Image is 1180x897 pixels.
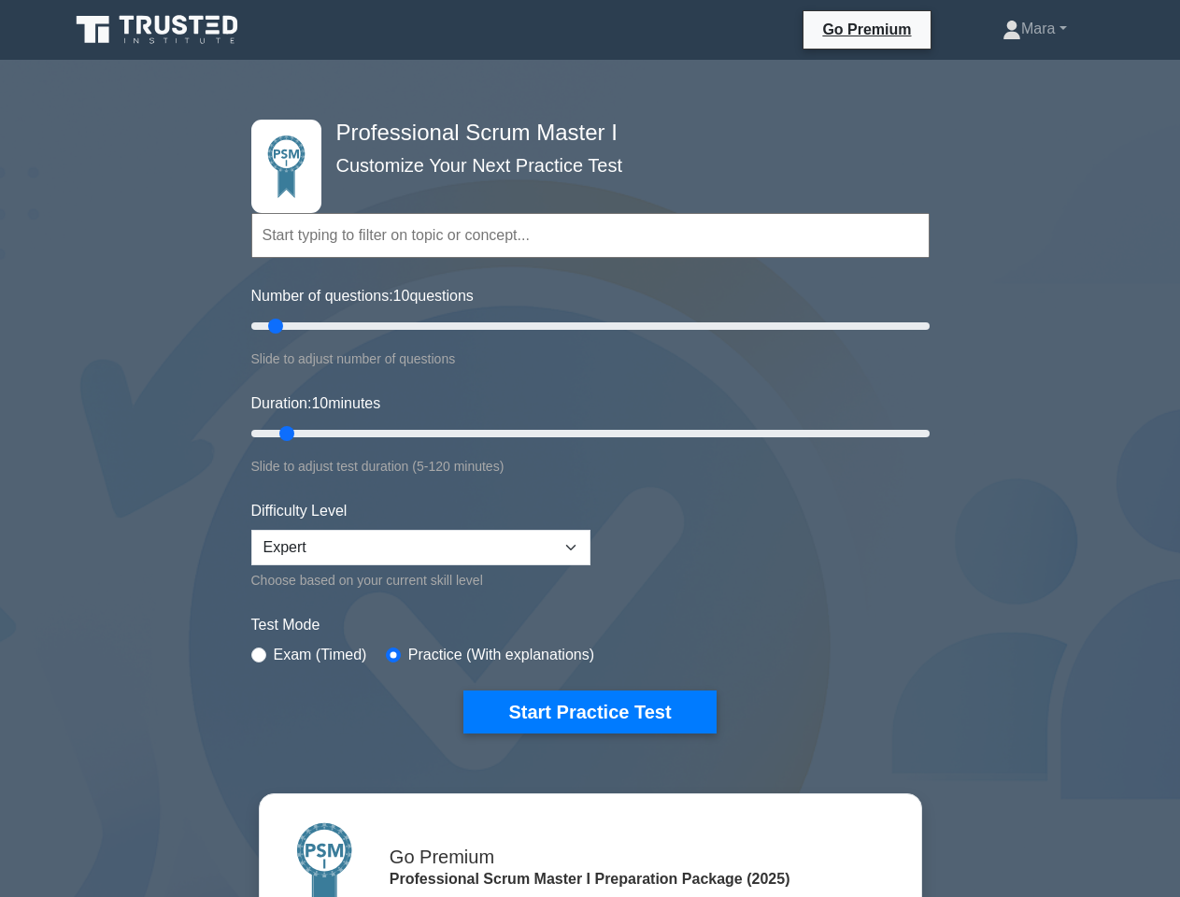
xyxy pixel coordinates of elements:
[251,569,590,591] div: Choose based on your current skill level
[251,213,930,258] input: Start typing to filter on topic or concept...
[251,392,381,415] label: Duration: minutes
[463,691,716,733] button: Start Practice Test
[251,348,930,370] div: Slide to adjust number of questions
[393,288,410,304] span: 10
[274,644,367,666] label: Exam (Timed)
[408,644,594,666] label: Practice (With explanations)
[251,614,930,636] label: Test Mode
[811,18,922,41] a: Go Premium
[958,10,1112,48] a: Mara
[251,455,930,477] div: Slide to adjust test duration (5-120 minutes)
[311,395,328,411] span: 10
[251,500,348,522] label: Difficulty Level
[251,285,474,307] label: Number of questions: questions
[329,120,838,147] h4: Professional Scrum Master I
